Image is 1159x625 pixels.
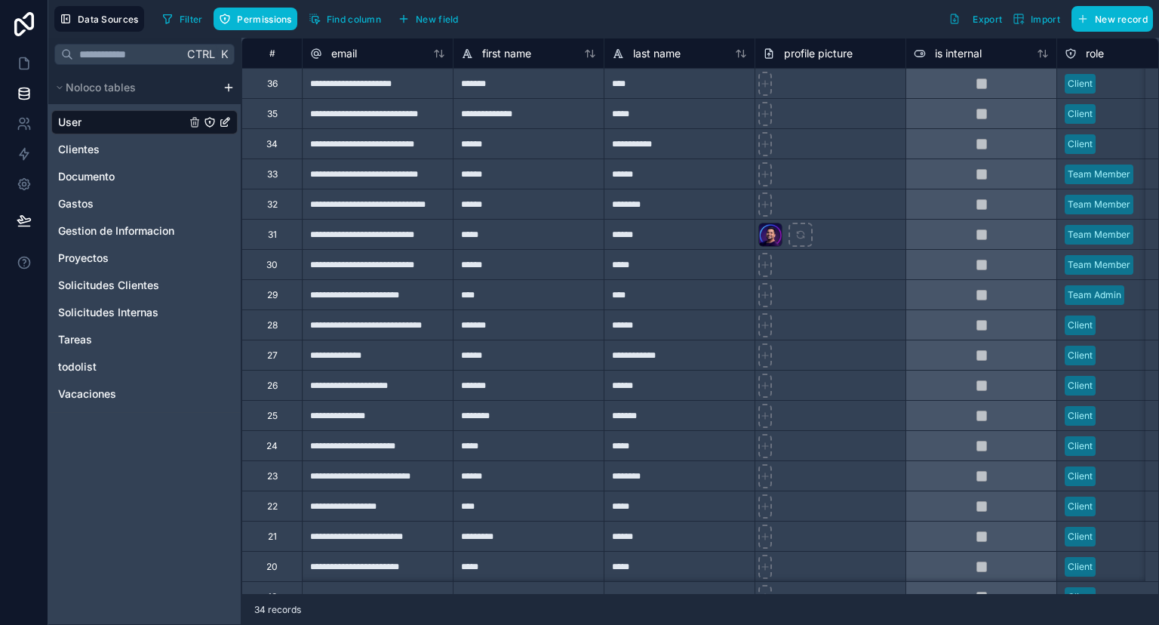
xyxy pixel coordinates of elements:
[1068,590,1093,604] div: Client
[54,6,144,32] button: Data Sources
[1068,500,1093,513] div: Client
[331,46,357,61] span: email
[267,500,278,513] div: 22
[1065,6,1153,32] a: New record
[214,8,303,30] a: Permissions
[1068,288,1121,302] div: Team Admin
[1068,168,1130,181] div: Team Member
[416,14,459,25] span: New field
[633,46,681,61] span: last name
[214,8,297,30] button: Permissions
[1071,6,1153,32] button: New record
[973,14,1002,25] span: Export
[268,531,277,543] div: 21
[180,14,203,25] span: Filter
[1068,77,1093,91] div: Client
[78,14,139,25] span: Data Sources
[1068,439,1093,453] div: Client
[266,138,278,150] div: 34
[1068,107,1093,121] div: Client
[186,45,217,63] span: Ctrl
[1068,409,1093,423] div: Client
[267,470,278,482] div: 23
[219,49,229,60] span: K
[1068,470,1093,483] div: Client
[266,440,278,452] div: 24
[268,229,277,241] div: 31
[1007,6,1065,32] button: Import
[254,48,291,59] div: #
[156,8,208,30] button: Filter
[267,108,278,120] div: 35
[482,46,531,61] span: first name
[267,410,278,422] div: 25
[1068,319,1093,332] div: Client
[267,319,278,331] div: 28
[392,8,464,30] button: New field
[943,6,1007,32] button: Export
[935,46,982,61] span: is internal
[784,46,853,61] span: profile picture
[267,199,278,211] div: 32
[254,604,301,616] span: 34 records
[267,78,278,90] div: 36
[303,8,386,30] button: Find column
[1068,530,1093,543] div: Client
[267,349,278,362] div: 27
[267,380,278,392] div: 26
[1031,14,1060,25] span: Import
[1068,228,1130,242] div: Team Member
[266,259,278,271] div: 30
[327,14,381,25] span: Find column
[267,289,278,301] div: 29
[1068,379,1093,393] div: Client
[1068,560,1093,574] div: Client
[1086,46,1104,61] span: role
[1068,137,1093,151] div: Client
[267,168,278,180] div: 33
[237,14,291,25] span: Permissions
[1068,198,1130,211] div: Team Member
[1068,349,1093,362] div: Client
[1068,258,1130,272] div: Team Member
[268,591,277,603] div: 19
[1095,14,1148,25] span: New record
[266,561,278,573] div: 20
